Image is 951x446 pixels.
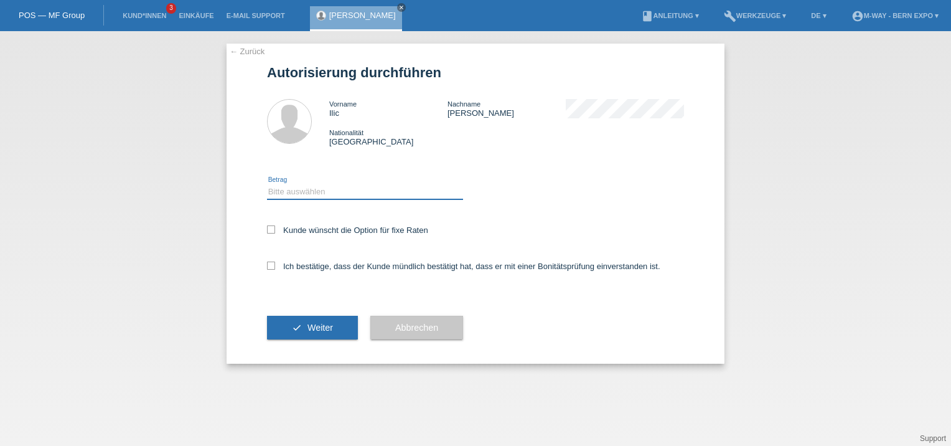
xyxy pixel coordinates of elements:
[805,12,832,19] a: DE ▾
[307,323,333,333] span: Weiter
[267,65,684,80] h1: Autorisierung durchführen
[267,316,358,339] button: check Weiter
[329,129,363,136] span: Nationalität
[267,262,660,271] label: Ich bestätige, dass der Kunde mündlich bestätigt hat, dass er mit einer Bonitätsprüfung einversta...
[19,11,85,20] a: POS — MF Group
[329,100,357,108] span: Vorname
[845,12,945,19] a: account_circlem-way - Bern Expo ▾
[851,10,864,22] i: account_circle
[166,3,176,14] span: 3
[329,11,396,20] a: [PERSON_NAME]
[398,4,405,11] i: close
[718,12,793,19] a: buildWerkzeuge ▾
[447,100,480,108] span: Nachname
[329,99,447,118] div: Ilic
[329,128,447,146] div: [GEOGRAPHIC_DATA]
[724,10,736,22] i: build
[292,323,302,333] i: check
[397,3,406,12] a: close
[267,225,428,235] label: Kunde wünscht die Option für fixe Raten
[920,434,946,443] a: Support
[370,316,463,339] button: Abbrechen
[395,323,438,333] span: Abbrechen
[116,12,172,19] a: Kund*innen
[230,47,265,56] a: ← Zurück
[447,99,566,118] div: [PERSON_NAME]
[641,10,654,22] i: book
[635,12,705,19] a: bookAnleitung ▾
[172,12,220,19] a: Einkäufe
[220,12,291,19] a: E-Mail Support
